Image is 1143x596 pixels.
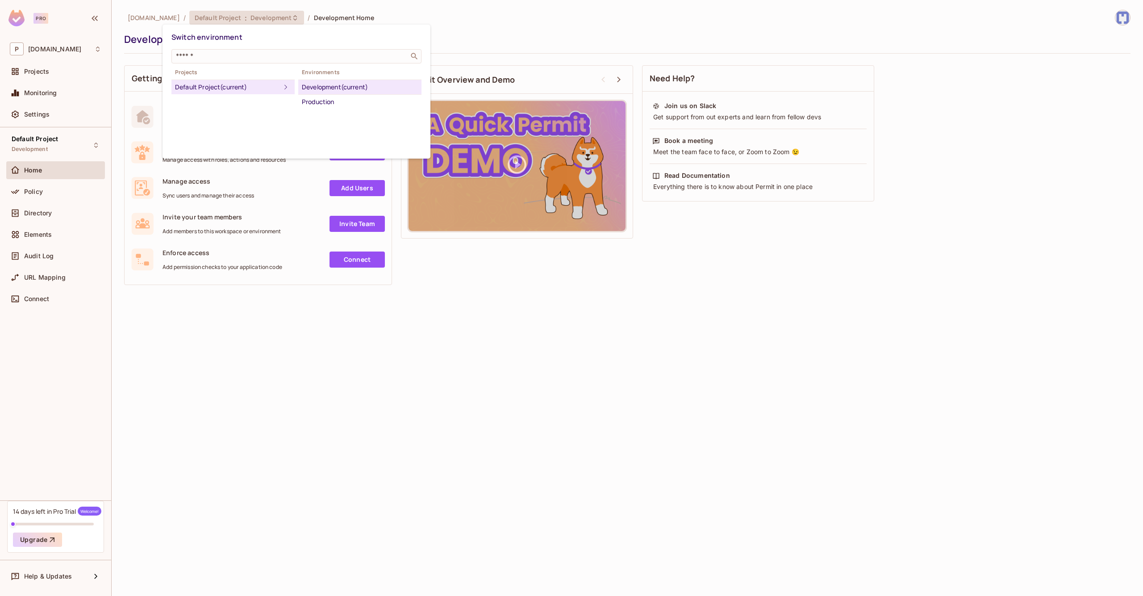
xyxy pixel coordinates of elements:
span: Projects [171,69,295,76]
span: Switch environment [171,32,242,42]
div: Development (current) [302,82,418,92]
span: Environments [298,69,421,76]
div: Default Project (current) [175,82,280,92]
div: Production [302,97,418,107]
